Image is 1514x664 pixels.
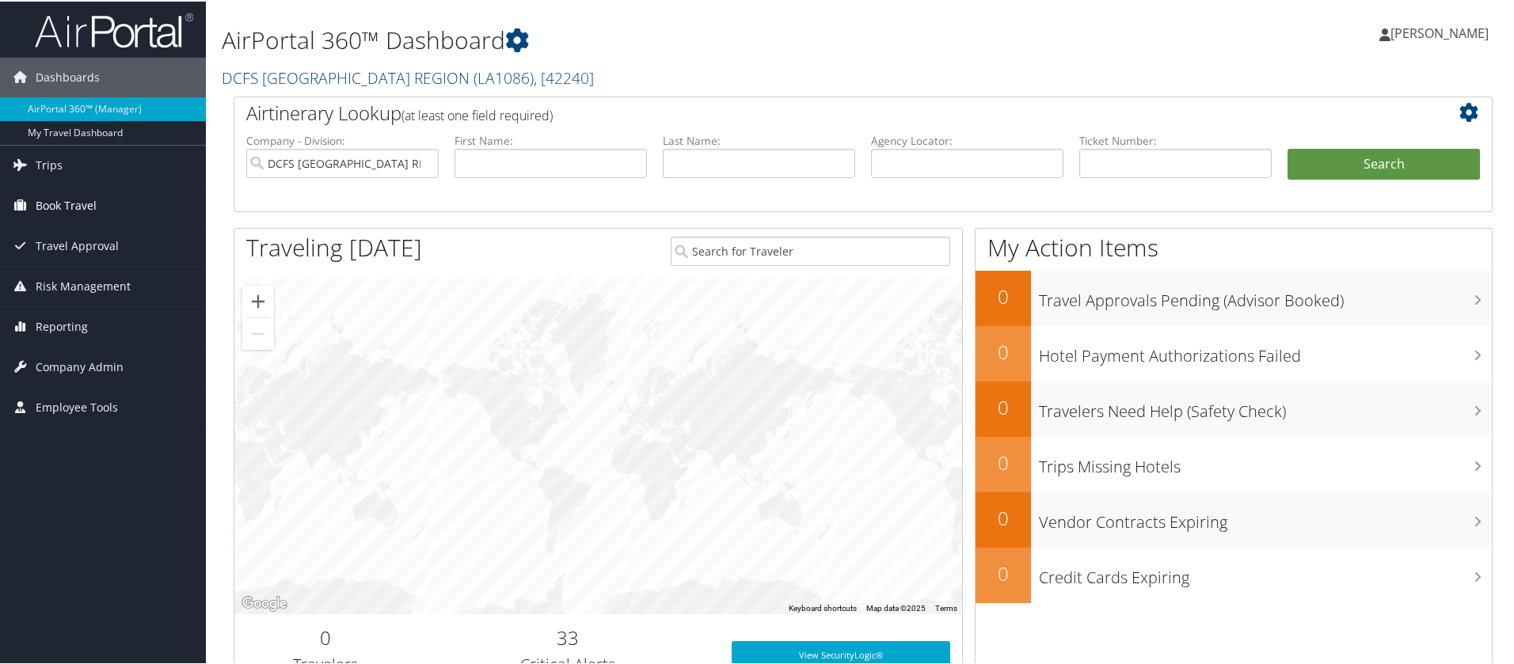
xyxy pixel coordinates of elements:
[238,592,291,613] a: Open this area in Google Maps (opens a new window)
[238,592,291,613] img: Google
[36,265,131,305] span: Risk Management
[671,235,950,264] input: Search for Traveler
[36,184,97,224] span: Book Travel
[35,10,193,47] img: airportal-logo.png
[1379,8,1504,55] a: [PERSON_NAME]
[976,435,1492,491] a: 0Trips Missing Hotels
[36,144,63,184] span: Trips
[976,324,1492,380] a: 0Hotel Payment Authorizations Failed
[1288,147,1480,179] button: Search
[976,546,1492,601] a: 0Credit Cards Expiring
[976,269,1492,324] a: 0Travel Approvals Pending (Advisor Booked)
[976,448,1031,475] h2: 0
[36,225,119,264] span: Travel Approval
[401,105,553,123] span: (at least one field required)
[866,602,926,611] span: Map data ©2025
[976,393,1031,419] h2: 0
[976,559,1031,586] h2: 0
[976,380,1492,435] a: 0Travelers Need Help (Safety Check)
[1390,23,1489,40] span: [PERSON_NAME]
[222,22,1077,55] h1: AirPortal 360™ Dashboard
[789,601,857,613] button: Keyboard shortcuts
[1039,502,1492,532] h3: Vendor Contracts Expiring
[242,284,274,316] button: Zoom in
[1039,391,1492,421] h3: Travelers Need Help (Safety Check)
[976,503,1031,530] h2: 0
[976,337,1031,364] h2: 0
[36,346,124,385] span: Company Admin
[246,98,1375,125] h2: Airtinerary Lookup
[976,491,1492,546] a: 0Vendor Contracts Expiring
[1039,280,1492,310] h3: Travel Approvals Pending (Advisor Booked)
[1039,446,1492,476] h3: Trips Missing Hotels
[36,56,100,96] span: Dashboards
[976,230,1492,263] h1: My Action Items
[935,602,957,611] a: Terms (opens in new tab)
[455,131,647,147] label: First Name:
[1039,557,1492,587] h3: Credit Cards Expiring
[534,66,594,87] span: , [ 42240 ]
[663,131,855,147] label: Last Name:
[474,66,534,87] span: ( LA1086 )
[246,131,439,147] label: Company - Division:
[871,131,1063,147] label: Agency Locator:
[36,386,118,426] span: Employee Tools
[1039,336,1492,366] h3: Hotel Payment Authorizations Failed
[428,623,708,650] h2: 33
[976,282,1031,309] h2: 0
[242,317,274,348] button: Zoom out
[246,623,405,650] h2: 0
[1079,131,1272,147] label: Ticket Number:
[36,305,88,345] span: Reporting
[222,66,594,87] a: DCFS [GEOGRAPHIC_DATA] REGION
[246,230,422,263] h1: Traveling [DATE]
